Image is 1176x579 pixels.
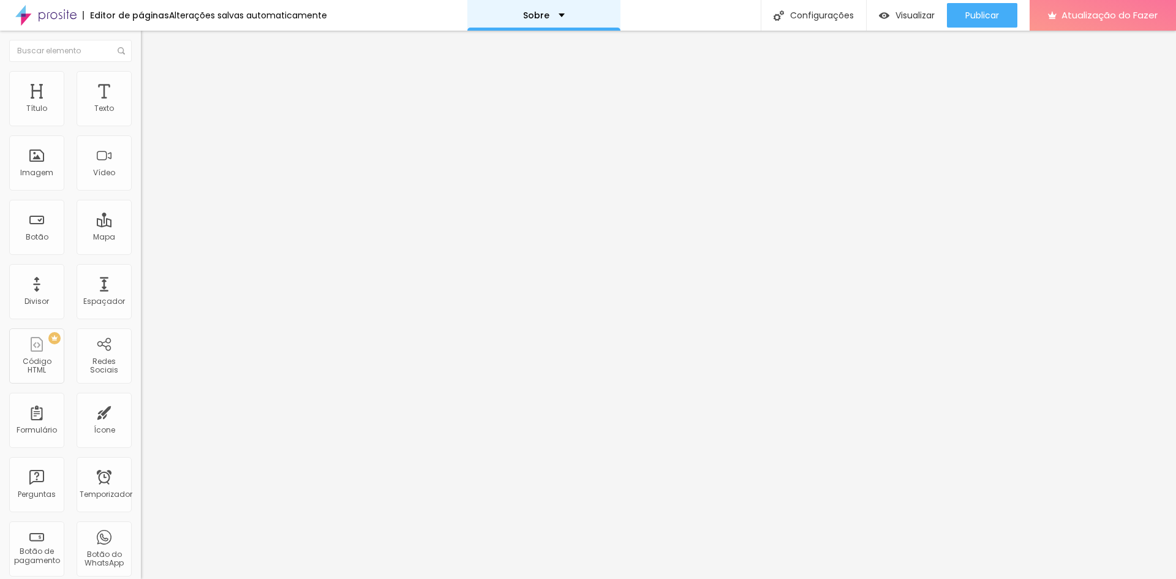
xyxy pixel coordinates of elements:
[17,425,57,435] font: Formulário
[141,31,1176,579] iframe: Editor
[24,296,49,306] font: Divisor
[169,9,327,21] font: Alterações salvas automaticamente
[23,356,51,375] font: Código HTML
[895,9,935,21] font: Visualizar
[790,9,854,21] font: Configurações
[26,103,47,113] font: Título
[947,3,1017,28] button: Publicar
[14,546,60,565] font: Botão de pagamento
[93,232,115,242] font: Mapa
[18,489,56,499] font: Perguntas
[9,40,132,62] input: Buscar elemento
[118,47,125,55] img: Ícone
[83,296,125,306] font: Espaçador
[85,549,124,568] font: Botão do WhatsApp
[90,356,118,375] font: Redes Sociais
[26,232,48,242] font: Botão
[94,425,115,435] font: Ícone
[80,489,132,499] font: Temporizador
[93,167,115,178] font: Vídeo
[90,9,169,21] font: Editor de páginas
[965,9,999,21] font: Publicar
[523,9,549,21] font: Sobre
[867,3,947,28] button: Visualizar
[20,167,53,178] font: Imagem
[879,10,889,21] img: view-1.svg
[94,103,114,113] font: Texto
[1061,9,1158,21] font: Atualização do Fazer
[774,10,784,21] img: Ícone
